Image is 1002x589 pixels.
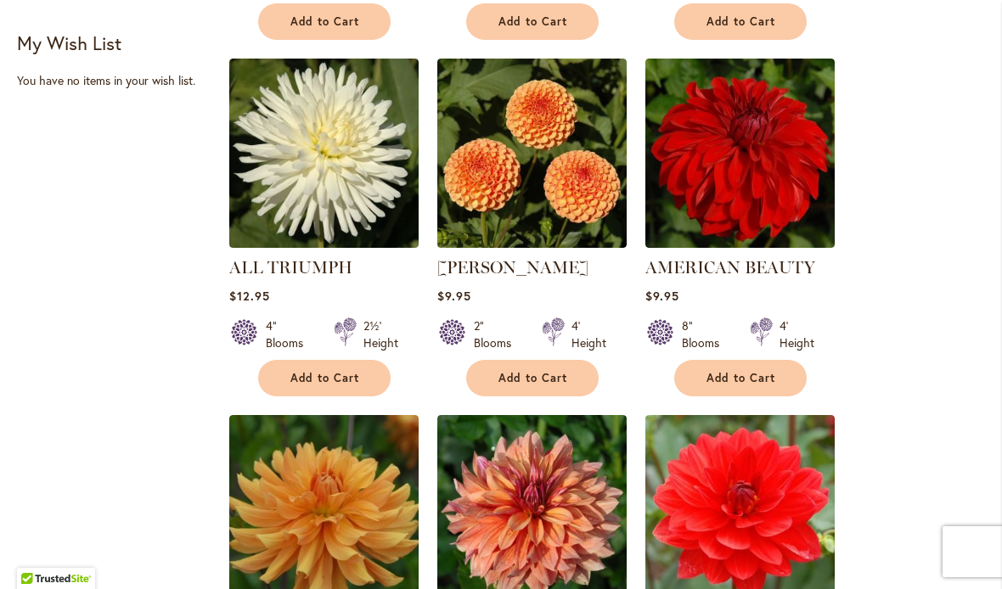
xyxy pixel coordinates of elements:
[437,257,588,278] a: [PERSON_NAME]
[258,360,391,396] button: Add to Cart
[17,72,219,89] div: You have no items in your wish list.
[498,371,568,385] span: Add to Cart
[17,31,121,55] strong: My Wish List
[474,317,521,351] div: 2" Blooms
[258,3,391,40] button: Add to Cart
[645,59,835,248] img: AMERICAN BEAUTY
[13,529,60,576] iframe: Launch Accessibility Center
[229,235,419,251] a: ALL TRIUMPH
[780,317,814,351] div: 4' Height
[266,317,313,351] div: 4" Blooms
[645,288,679,304] span: $9.95
[229,288,270,304] span: $12.95
[290,371,360,385] span: Add to Cart
[466,360,599,396] button: Add to Cart
[674,360,807,396] button: Add to Cart
[229,59,419,248] img: ALL TRIUMPH
[498,14,568,29] span: Add to Cart
[645,257,815,278] a: AMERICAN BEAUTY
[674,3,807,40] button: Add to Cart
[437,59,627,248] img: AMBER QUEEN
[682,317,729,351] div: 8" Blooms
[363,317,398,351] div: 2½' Height
[645,235,835,251] a: AMERICAN BEAUTY
[706,14,776,29] span: Add to Cart
[437,235,627,251] a: AMBER QUEEN
[571,317,606,351] div: 4' Height
[290,14,360,29] span: Add to Cart
[706,371,776,385] span: Add to Cart
[466,3,599,40] button: Add to Cart
[229,257,352,278] a: ALL TRIUMPH
[437,288,471,304] span: $9.95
